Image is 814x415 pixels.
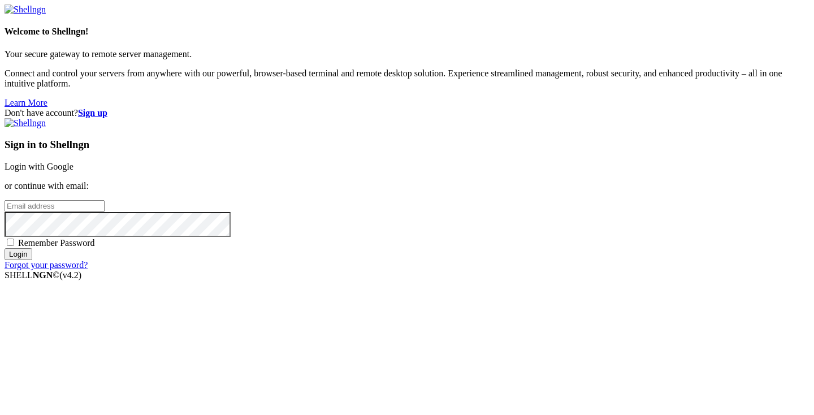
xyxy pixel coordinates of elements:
[5,27,809,37] h4: Welcome to Shellngn!
[5,270,81,280] span: SHELL ©
[5,49,809,59] p: Your secure gateway to remote server management.
[5,139,809,151] h3: Sign in to Shellngn
[5,5,46,15] img: Shellngn
[5,200,105,212] input: Email address
[5,260,88,270] a: Forgot your password?
[60,270,82,280] span: 4.2.0
[33,270,53,280] b: NGN
[5,108,809,118] div: Don't have account?
[5,68,809,89] p: Connect and control your servers from anywhere with our powerful, browser-based terminal and remo...
[5,248,32,260] input: Login
[5,118,46,128] img: Shellngn
[5,98,47,107] a: Learn More
[5,181,809,191] p: or continue with email:
[18,238,95,248] span: Remember Password
[7,239,14,246] input: Remember Password
[78,108,107,118] a: Sign up
[5,162,73,171] a: Login with Google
